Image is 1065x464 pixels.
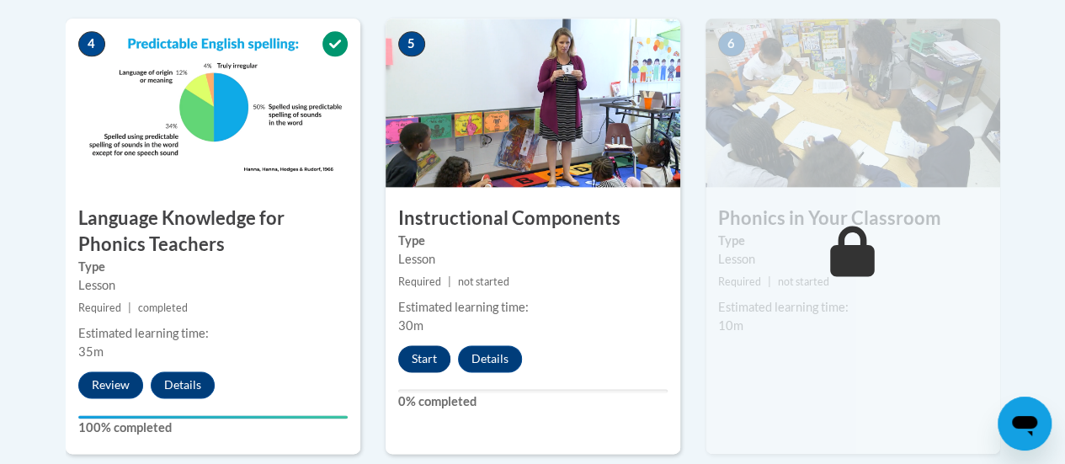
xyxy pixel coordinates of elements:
[398,345,450,372] button: Start
[78,344,104,359] span: 35m
[78,276,348,295] div: Lesson
[78,415,348,419] div: Your progress
[78,371,143,398] button: Review
[778,275,829,288] span: not started
[718,275,761,288] span: Required
[138,301,188,314] span: completed
[448,275,451,288] span: |
[66,19,360,187] img: Course Image
[718,298,988,317] div: Estimated learning time:
[398,250,668,269] div: Lesson
[386,205,680,232] h3: Instructional Components
[151,371,215,398] button: Details
[398,31,425,56] span: 5
[706,205,1000,232] h3: Phonics in Your Classroom
[998,397,1052,451] iframe: Button to launch messaging window
[78,258,348,276] label: Type
[398,298,668,317] div: Estimated learning time:
[66,205,360,258] h3: Language Knowledge for Phonics Teachers
[458,275,509,288] span: not started
[398,275,441,288] span: Required
[718,318,743,333] span: 10m
[78,324,348,343] div: Estimated learning time:
[458,345,522,372] button: Details
[718,31,745,56] span: 6
[386,19,680,187] img: Course Image
[398,318,423,333] span: 30m
[78,419,348,437] label: 100% completed
[398,232,668,250] label: Type
[768,275,771,288] span: |
[78,301,121,314] span: Required
[718,232,988,250] label: Type
[718,250,988,269] div: Lesson
[128,301,131,314] span: |
[398,392,668,411] label: 0% completed
[78,31,105,56] span: 4
[706,19,1000,187] img: Course Image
